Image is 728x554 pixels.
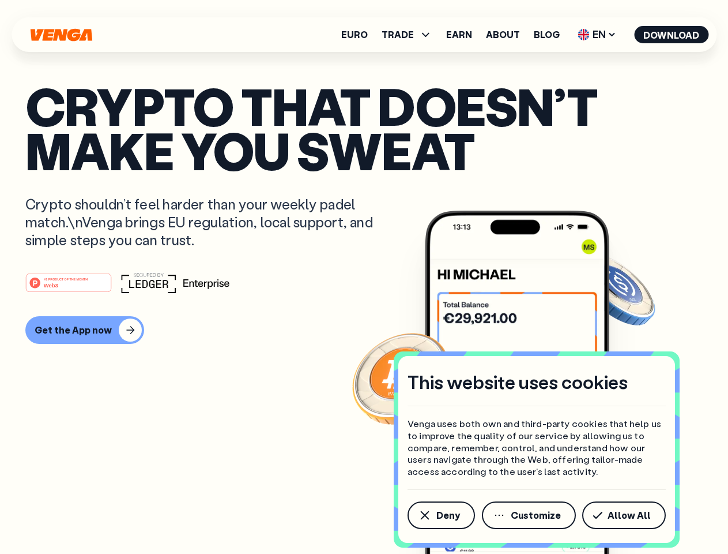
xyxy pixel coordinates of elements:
p: Venga uses both own and third-party cookies that help us to improve the quality of our service by... [408,418,666,478]
span: Customize [511,511,561,520]
span: Deny [436,511,460,520]
span: TRADE [382,30,414,39]
svg: Home [29,28,93,42]
a: Get the App now [25,316,703,344]
button: Customize [482,501,576,529]
p: Crypto shouldn’t feel harder than your weekly padel match.\nVenga brings EU regulation, local sup... [25,195,390,249]
span: TRADE [382,28,432,42]
button: Download [634,26,708,43]
button: Deny [408,501,475,529]
span: Allow All [608,511,651,520]
tspan: Web3 [44,282,58,288]
button: Get the App now [25,316,144,344]
span: EN [574,25,620,44]
img: flag-uk [578,29,589,40]
img: USDC coin [575,248,658,331]
a: Euro [341,30,368,39]
img: Bitcoin [350,326,454,430]
a: Blog [534,30,560,39]
a: Earn [446,30,472,39]
p: Crypto that doesn’t make you sweat [25,84,703,172]
tspan: #1 PRODUCT OF THE MONTH [44,277,88,280]
h4: This website uses cookies [408,370,628,394]
div: Get the App now [35,324,112,336]
a: #1 PRODUCT OF THE MONTHWeb3 [25,280,112,295]
button: Allow All [582,501,666,529]
a: About [486,30,520,39]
